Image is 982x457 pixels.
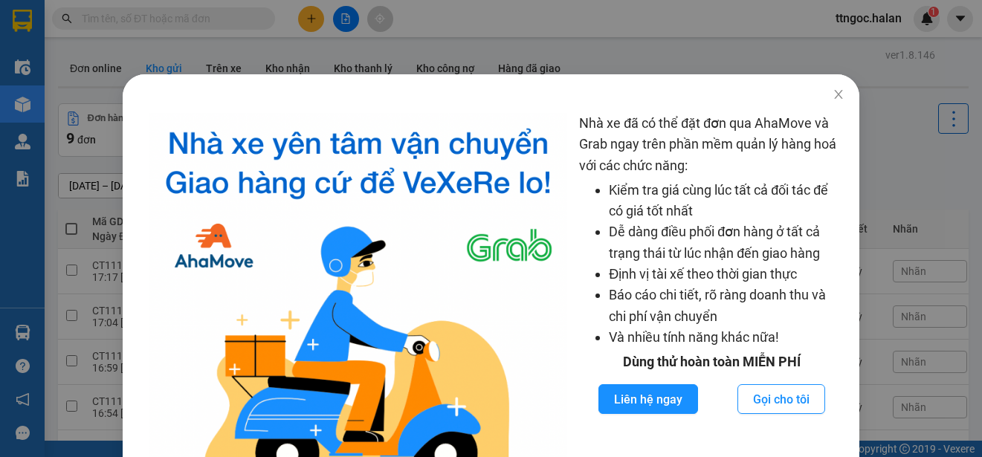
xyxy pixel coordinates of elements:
span: Gọi cho tôi [753,390,810,409]
button: Gọi cho tôi [737,384,825,414]
span: close [833,88,844,100]
li: Kiểm tra giá cùng lúc tất cả đối tác để có giá tốt nhất [609,180,844,222]
li: Báo cáo chi tiết, rõ ràng doanh thu và chi phí vận chuyển [609,285,844,327]
li: Dễ dàng điều phối đơn hàng ở tất cả trạng thái từ lúc nhận đến giao hàng [609,221,844,264]
div: Dùng thử hoàn toàn MIỄN PHÍ [579,351,844,372]
button: Close [818,74,859,116]
button: Liên hệ ngay [598,384,698,414]
span: Liên hệ ngay [614,390,682,409]
li: Và nhiều tính năng khác nữa! [609,327,844,348]
li: Định vị tài xế theo thời gian thực [609,264,844,285]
